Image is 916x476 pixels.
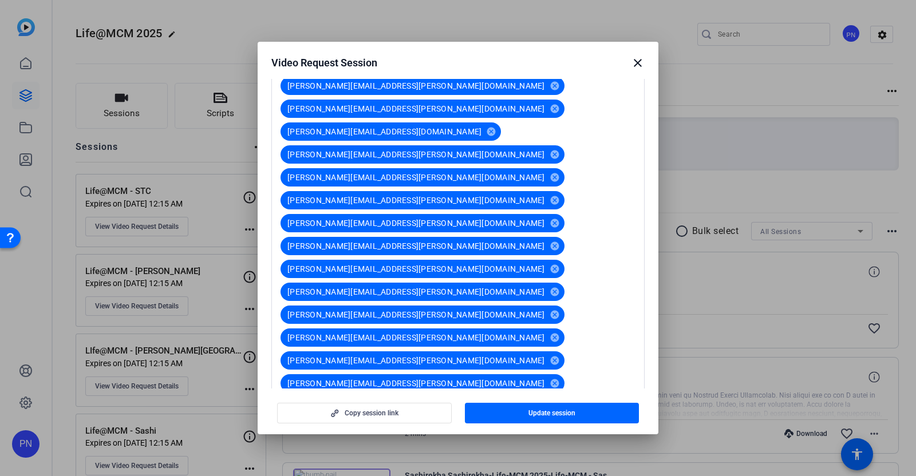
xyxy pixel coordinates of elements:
[545,241,564,251] mat-icon: cancel
[465,403,639,423] button: Update session
[545,149,564,160] mat-icon: cancel
[545,332,564,343] mat-icon: cancel
[287,309,545,320] span: [PERSON_NAME][EMAIL_ADDRESS][PERSON_NAME][DOMAIN_NAME]
[345,408,398,418] span: Copy session link
[277,403,452,423] button: Copy session link
[545,310,564,320] mat-icon: cancel
[271,56,645,70] div: Video Request Session
[287,172,545,183] span: [PERSON_NAME][EMAIL_ADDRESS][PERSON_NAME][DOMAIN_NAME]
[287,149,545,160] span: [PERSON_NAME][EMAIL_ADDRESS][PERSON_NAME][DOMAIN_NAME]
[287,195,545,206] span: [PERSON_NAME][EMAIL_ADDRESS][PERSON_NAME][DOMAIN_NAME]
[481,126,501,137] mat-icon: cancel
[528,408,575,418] span: Update session
[287,378,545,389] span: [PERSON_NAME][EMAIL_ADDRESS][PERSON_NAME][DOMAIN_NAME]
[545,81,564,91] mat-icon: cancel
[287,263,545,275] span: [PERSON_NAME][EMAIL_ADDRESS][PERSON_NAME][DOMAIN_NAME]
[545,355,564,366] mat-icon: cancel
[545,264,564,274] mat-icon: cancel
[545,104,564,114] mat-icon: cancel
[545,287,564,297] mat-icon: cancel
[287,240,545,252] span: [PERSON_NAME][EMAIL_ADDRESS][PERSON_NAME][DOMAIN_NAME]
[287,355,545,366] span: [PERSON_NAME][EMAIL_ADDRESS][PERSON_NAME][DOMAIN_NAME]
[545,172,564,183] mat-icon: cancel
[545,195,564,205] mat-icon: cancel
[287,126,481,137] span: [PERSON_NAME][EMAIL_ADDRESS][DOMAIN_NAME]
[287,217,545,229] span: [PERSON_NAME][EMAIL_ADDRESS][PERSON_NAME][DOMAIN_NAME]
[287,103,545,114] span: [PERSON_NAME][EMAIL_ADDRESS][PERSON_NAME][DOMAIN_NAME]
[287,332,545,343] span: [PERSON_NAME][EMAIL_ADDRESS][PERSON_NAME][DOMAIN_NAME]
[631,56,645,70] mat-icon: close
[545,218,564,228] mat-icon: cancel
[287,286,545,297] span: [PERSON_NAME][EMAIL_ADDRESS][PERSON_NAME][DOMAIN_NAME]
[287,80,545,92] span: [PERSON_NAME][EMAIL_ADDRESS][PERSON_NAME][DOMAIN_NAME]
[545,378,564,388] mat-icon: cancel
